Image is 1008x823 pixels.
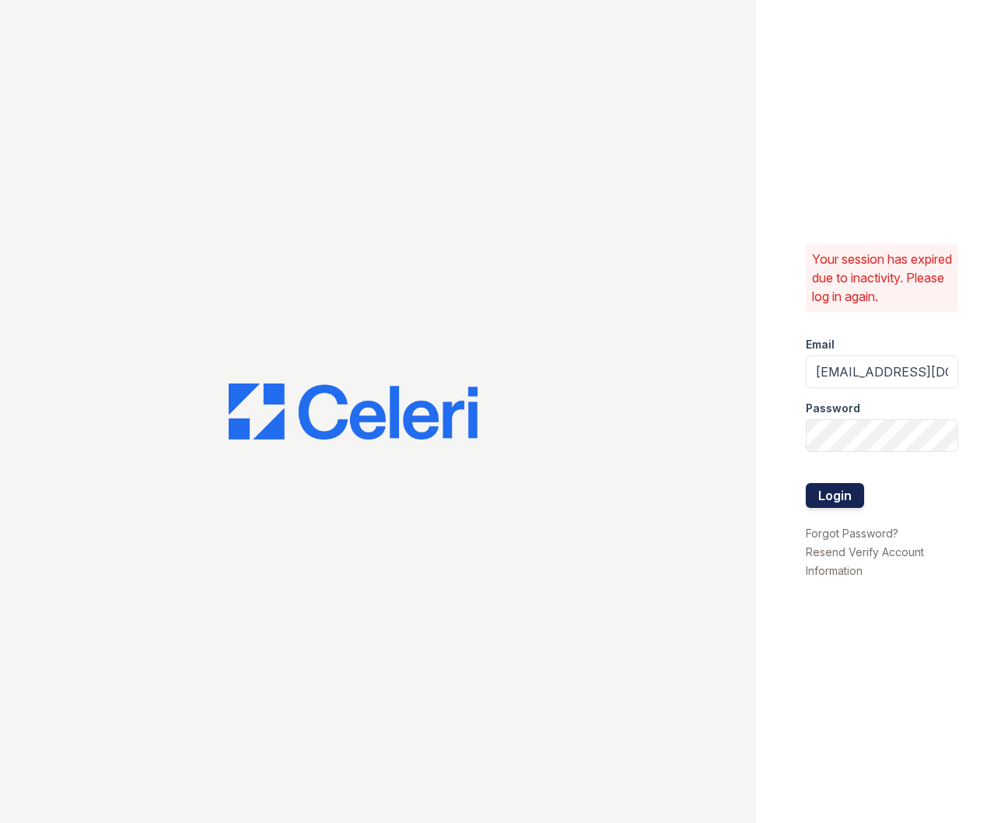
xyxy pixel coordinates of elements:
[806,545,924,577] a: Resend Verify Account Information
[806,483,864,508] button: Login
[812,250,952,306] p: Your session has expired due to inactivity. Please log in again.
[806,337,835,352] label: Email
[229,383,478,440] img: CE_Logo_Blue-a8612792a0a2168367f1c8372b55b34899dd931a85d93a1a3d3e32e68fde9ad4.png
[806,527,898,540] a: Forgot Password?
[806,401,860,416] label: Password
